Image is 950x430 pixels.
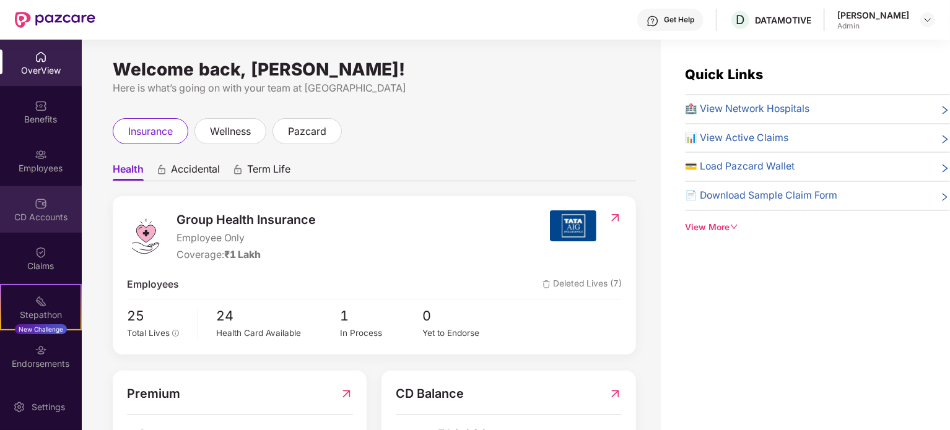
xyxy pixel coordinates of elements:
img: logo [127,218,164,255]
div: animation [232,164,243,175]
img: deleteIcon [543,280,551,288]
div: Admin [837,21,909,31]
img: svg+xml;base64,PHN2ZyBpZD0iQ2xhaW0iIHhtbG5zPSJodHRwOi8vd3d3LnczLm9yZy8yMDAwL3N2ZyIgd2lkdGg9IjIwIi... [35,246,47,259]
span: down [730,223,739,231]
div: In Process [340,327,422,340]
img: svg+xml;base64,PHN2ZyBpZD0iSG9tZSIgeG1sbnM9Imh0dHA6Ly93d3cudzMub3JnLzIwMDAvc3ZnIiB3aWR0aD0iMjAiIG... [35,51,47,63]
div: Here is what’s going on with your team at [GEOGRAPHIC_DATA] [113,80,636,96]
div: [PERSON_NAME] [837,9,909,21]
div: New Challenge [15,324,67,334]
span: insurance [128,124,173,139]
img: svg+xml;base64,PHN2ZyBpZD0iSGVscC0zMngzMiIgeG1sbnM9Imh0dHA6Ly93d3cudzMub3JnLzIwMDAvc3ZnIiB3aWR0aD... [647,15,659,27]
span: 💳 Load Pazcard Wallet [686,159,795,174]
span: Accidental [171,163,220,181]
img: RedirectIcon [609,384,622,403]
div: Get Help [664,15,694,25]
span: Employee Only [176,231,316,246]
span: 📄 Download Sample Claim Form [686,188,838,204]
div: Coverage: [176,247,316,263]
img: svg+xml;base64,PHN2ZyBpZD0iQmVuZWZpdHMiIHhtbG5zPSJodHRwOi8vd3d3LnczLm9yZy8yMDAwL3N2ZyIgd2lkdGg9Ij... [35,100,47,112]
span: Total Lives [127,328,170,338]
span: Group Health Insurance [176,210,316,230]
span: 🏥 View Network Hospitals [686,101,810,117]
div: Welcome back, [PERSON_NAME]! [113,64,636,74]
img: svg+xml;base64,PHN2ZyBpZD0iU2V0dGluZy0yMHgyMCIgeG1sbnM9Imh0dHA6Ly93d3cudzMub3JnLzIwMDAvc3ZnIiB3aW... [13,401,25,413]
span: right [940,133,950,146]
span: Employees [127,277,179,293]
span: wellness [210,124,251,139]
span: Health [113,163,144,181]
span: Term Life [247,163,290,181]
span: right [940,104,950,117]
span: Deleted Lives (7) [543,277,622,293]
span: 📊 View Active Claims [686,131,789,146]
span: 1 [340,306,422,327]
span: 24 [217,306,341,327]
span: info-circle [172,330,180,337]
span: D [736,12,745,27]
span: right [940,161,950,174]
img: insurerIcon [550,210,596,241]
span: Quick Links [686,66,764,82]
div: Yet to Endorse [423,327,505,340]
div: animation [156,164,167,175]
img: RedirectIcon [340,384,353,403]
img: New Pazcare Logo [15,12,95,28]
img: svg+xml;base64,PHN2ZyBpZD0iRW5kb3JzZW1lbnRzIiB4bWxucz0iaHR0cDovL3d3dy53My5vcmcvMjAwMC9zdmciIHdpZH... [35,344,47,356]
div: DATAMOTIVE [755,14,811,26]
img: svg+xml;base64,PHN2ZyBpZD0iQ0RfQWNjb3VudHMiIGRhdGEtbmFtZT0iQ0QgQWNjb3VudHMiIHhtbG5zPSJodHRwOi8vd3... [35,197,47,210]
span: right [940,191,950,204]
span: Premium [127,384,180,403]
span: CD Balance [396,384,464,403]
span: 0 [423,306,505,327]
span: pazcard [288,124,326,139]
div: View More [686,221,950,234]
div: Stepathon [1,309,81,321]
img: svg+xml;base64,PHN2ZyBpZD0iRW1wbG95ZWVzIiB4bWxucz0iaHR0cDovL3d3dy53My5vcmcvMjAwMC9zdmciIHdpZHRoPS... [35,148,47,161]
img: svg+xml;base64,PHN2ZyB4bWxucz0iaHR0cDovL3d3dy53My5vcmcvMjAwMC9zdmciIHdpZHRoPSIyMSIgaGVpZ2h0PSIyMC... [35,295,47,307]
img: RedirectIcon [609,212,622,224]
div: Health Card Available [217,327,341,340]
div: Settings [28,401,69,413]
img: svg+xml;base64,PHN2ZyBpZD0iRHJvcGRvd24tMzJ4MzIiIHhtbG5zPSJodHRwOi8vd3d3LnczLm9yZy8yMDAwL3N2ZyIgd2... [923,15,933,25]
span: ₹1 Lakh [224,249,261,260]
span: 25 [127,306,189,327]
